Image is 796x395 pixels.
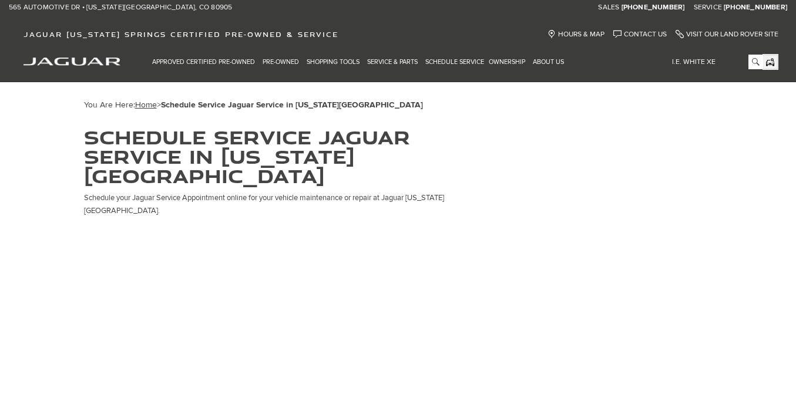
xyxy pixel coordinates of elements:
[663,55,763,69] input: i.e. White XE
[486,52,530,72] a: Ownership
[622,3,685,12] a: [PHONE_NUMBER]
[23,30,338,39] span: Jaguar [US_STATE] Springs Certified Pre-Owned & Service
[135,100,157,110] a: Home
[530,52,569,72] a: About Us
[676,30,778,39] a: Visit Our Land Rover Site
[365,52,423,72] a: Service & Parts
[150,52,569,72] nav: Main Navigation
[23,58,120,66] img: Jaguar
[135,100,423,110] span: >
[84,127,497,185] h1: Schedule Service Jaguar Service in [US_STATE][GEOGRAPHIC_DATA]
[304,52,365,72] a: Shopping Tools
[423,52,486,72] a: Schedule Service
[84,191,497,217] p: Schedule your Jaguar Service Appointment online for your vehicle maintenance or repair at Jaguar ...
[613,30,667,39] a: Contact Us
[260,52,304,72] a: Pre-Owned
[23,56,120,66] a: jaguar
[9,3,232,12] a: 565 Automotive Dr • [US_STATE][GEOGRAPHIC_DATA], CO 80905
[84,100,423,110] span: You Are Here:
[18,30,344,39] a: Jaguar [US_STATE] Springs Certified Pre-Owned & Service
[150,52,260,72] a: Approved Certified Pre-Owned
[161,100,423,110] strong: Schedule Service Jaguar Service in [US_STATE][GEOGRAPHIC_DATA]
[724,3,787,12] a: [PHONE_NUMBER]
[598,3,619,12] span: Sales
[84,100,713,110] div: Breadcrumbs
[694,3,722,12] span: Service
[548,30,604,39] a: Hours & Map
